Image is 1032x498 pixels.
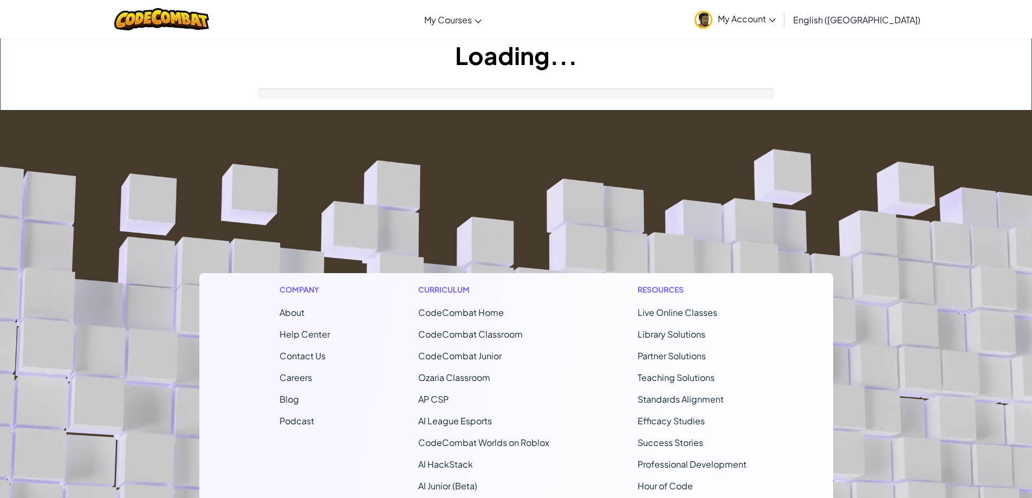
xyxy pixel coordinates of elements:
[280,393,299,405] a: Blog
[280,307,304,318] a: About
[638,415,705,426] a: Efficacy Studies
[638,458,747,470] a: Professional Development
[638,328,705,340] a: Library Solutions
[793,14,920,25] span: English ([GEOGRAPHIC_DATA])
[419,5,487,34] a: My Courses
[418,284,549,295] h1: Curriculum
[424,14,472,25] span: My Courses
[418,393,449,405] a: AP CSP
[280,350,326,361] span: Contact Us
[418,480,477,491] a: AI Junior (Beta)
[638,284,753,295] h1: Resources
[788,5,926,34] a: English ([GEOGRAPHIC_DATA])
[418,437,549,448] a: CodeCombat Worlds on Roblox
[280,415,314,426] a: Podcast
[418,350,502,361] a: CodeCombat Junior
[695,11,712,29] img: avatar
[638,307,717,318] a: Live Online Classes
[280,372,312,383] a: Careers
[638,480,693,491] a: Hour of Code
[638,437,703,448] a: Success Stories
[1,38,1031,72] h1: Loading...
[689,2,781,36] a: My Account
[418,415,492,426] a: AI League Esports
[114,8,209,30] img: CodeCombat logo
[638,393,724,405] a: Standards Alignment
[418,307,504,318] span: CodeCombat Home
[418,458,473,470] a: AI HackStack
[280,328,330,340] a: Help Center
[638,372,715,383] a: Teaching Solutions
[280,284,330,295] h1: Company
[418,372,490,383] a: Ozaria Classroom
[638,350,706,361] a: Partner Solutions
[418,328,523,340] a: CodeCombat Classroom
[718,13,776,24] span: My Account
